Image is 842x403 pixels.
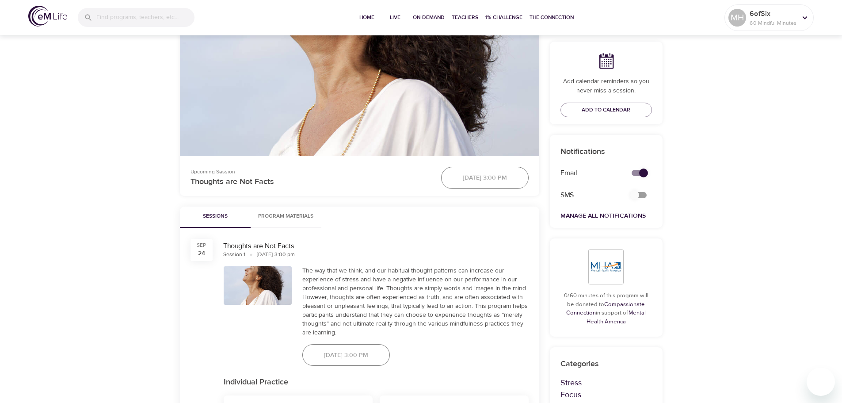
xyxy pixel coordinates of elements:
[560,377,652,389] p: Stress
[190,168,431,176] p: Upcoming Session
[750,8,796,19] p: 6ofSix
[560,212,646,220] a: Manage All Notifications
[198,249,205,258] div: 24
[223,251,245,258] div: Session 1
[555,163,621,184] div: Email
[413,13,445,22] span: On-Demand
[185,212,245,221] span: Sessions
[587,309,646,325] a: Mental Health America
[560,358,652,370] p: Categories
[530,13,574,22] span: The Connection
[224,376,529,388] p: Individual Practice
[566,301,645,317] a: Compassionate Connection
[560,389,652,401] p: Focus
[750,19,796,27] p: 60 Mindful Minutes
[356,13,377,22] span: Home
[452,13,478,22] span: Teachers
[223,241,529,251] div: Thoughts are Not Facts
[485,13,522,22] span: 1% Challenge
[385,13,406,22] span: Live
[197,242,206,249] div: Sep
[560,146,652,157] p: Notifications
[96,8,194,27] input: Find programs, teachers, etc...
[582,105,630,115] span: Add to Calendar
[28,6,67,27] img: logo
[257,251,295,258] div: [DATE] 3:00 pm
[256,212,316,221] span: Program Materials
[302,266,529,337] div: The way that we think, and our habitual thought patterns can increase our experience of stress an...
[555,185,621,206] div: SMS
[728,9,746,27] div: MH
[560,77,652,96] p: Add calendar reminders so you never miss a session.
[560,292,652,326] p: 0/60 minutes of this program will be donated to in support of
[190,176,431,188] p: Thoughts are Not Facts
[560,103,652,117] button: Add to Calendar
[807,368,835,396] iframe: Button to launch messaging window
